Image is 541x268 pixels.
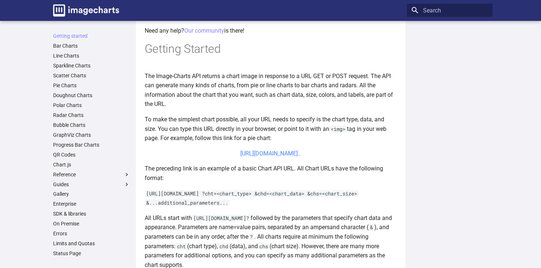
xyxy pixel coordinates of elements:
a: Enterprise [53,201,130,207]
a: Doughnut Charts [53,92,130,99]
input: Search [407,4,493,17]
code: & [368,224,374,231]
a: Image-Charts documentation [50,1,122,19]
a: On Premise [53,220,130,227]
a: Progress Bar Charts [53,142,130,148]
a: GraphViz Charts [53,132,130,138]
code: chs [258,243,270,250]
a: Gallery [53,191,130,197]
a: Pie Charts [53,82,130,89]
a: Line Charts [53,52,130,59]
code: ? [248,234,254,240]
code: [URL][DOMAIN_NAME]? [192,215,251,221]
img: logo [53,4,119,16]
a: Polar Charts [53,102,130,109]
label: Reference [53,171,130,178]
a: Our community [184,27,224,34]
a: [URL][DOMAIN_NAME].. [240,150,301,157]
h1: Getting Started [145,41,397,57]
a: QR Codes [53,151,130,158]
p: The preceding link is an example of a basic Chart API URL. All Chart URLs have the following format: [145,164,397,183]
a: Chart.js [53,161,130,168]
a: Errors [53,230,130,237]
a: Bubble Charts [53,122,130,128]
label: Guides [53,181,130,188]
code: <img> [329,126,347,132]
a: Bar Charts [53,43,130,49]
a: SDK & libraries [53,210,130,217]
p: To make the simplest chart possible, all your URL needs to specify is the chart type, data, and s... [145,115,397,143]
a: Scatter Charts [53,72,130,79]
a: Sparkline Charts [53,62,130,69]
code: [URL][DOMAIN_NAME] ?cht=<chart_type> &chd=<chart_data> &chs=<chart_size> &...additional_parameter... [145,190,359,206]
a: Status Page [53,250,130,257]
a: Getting started [53,33,130,39]
p: The Image-Charts API returns a chart image in response to a URL GET or POST request. The API can ... [145,71,397,109]
a: Radar Charts [53,112,130,118]
code: cht [175,243,187,250]
p: Need any help? is there! [145,26,397,36]
code: chd [218,243,230,250]
a: Limits and Quotas [53,240,130,247]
